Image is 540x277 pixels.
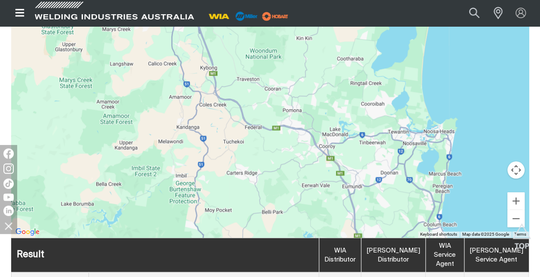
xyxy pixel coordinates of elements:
a: miller [259,13,291,19]
img: YouTube [3,194,14,201]
th: Result [12,238,319,272]
button: Keyboard shortcuts [420,231,457,237]
button: Zoom in [507,192,525,209]
img: TikTok [3,179,14,189]
img: Facebook [3,148,14,159]
th: WIA Distributor [319,238,361,272]
span: Map data ©2025 Google [462,232,509,237]
button: Scroll to top [512,223,531,243]
button: Zoom out [507,210,525,227]
button: Search products [460,3,489,23]
img: Google [13,226,42,237]
a: Open this area in Google Maps (opens a new window) [13,226,42,237]
img: miller [259,10,291,23]
th: [PERSON_NAME] Distributor [361,238,426,272]
img: LinkedIn [3,206,14,216]
input: Product name or item number... [449,3,489,23]
th: WIA Service Agent [426,238,464,272]
button: Map camera controls [507,161,525,179]
img: hide socials [1,219,16,233]
img: Instagram [3,163,14,174]
th: [PERSON_NAME] Service Agent [464,238,529,272]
